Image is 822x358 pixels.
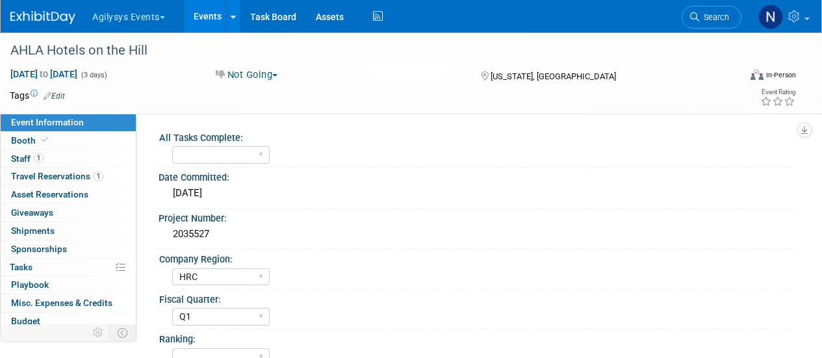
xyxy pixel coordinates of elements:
[168,183,786,203] div: [DATE]
[760,89,795,96] div: Event Rating
[1,240,136,258] a: Sponsorships
[11,316,40,326] span: Budget
[491,71,616,81] span: [US_STATE], [GEOGRAPHIC_DATA]
[11,279,49,290] span: Playbook
[94,172,103,181] span: 1
[682,6,741,29] a: Search
[1,259,136,276] a: Tasks
[10,89,65,102] td: Tags
[681,68,796,87] div: Event Format
[168,224,786,244] div: 2035527
[159,249,790,266] div: Company Region:
[159,168,796,184] div: Date Committed:
[159,329,790,346] div: Ranking:
[1,114,136,131] a: Event Information
[11,171,103,181] span: Travel Reservations
[1,294,136,312] a: Misc. Expenses & Credits
[42,136,48,144] i: Booth reservation complete
[751,70,764,80] img: Format-Inperson.png
[1,150,136,168] a: Staff1
[699,12,729,22] span: Search
[159,128,790,144] div: All Tasks Complete:
[10,68,78,80] span: [DATE] [DATE]
[159,290,790,306] div: Fiscal Quarter:
[87,324,110,341] td: Personalize Event Tab Strip
[80,71,107,79] span: (3 days)
[10,262,32,272] span: Tasks
[11,153,44,164] span: Staff
[1,222,136,240] a: Shipments
[11,117,84,127] span: Event Information
[1,204,136,222] a: Giveaways
[1,132,136,149] a: Booth
[11,298,112,308] span: Misc. Expenses & Credits
[44,92,65,101] a: Edit
[758,5,783,29] img: Natalie Morin
[1,168,136,185] a: Travel Reservations1
[6,39,729,62] div: AHLA Hotels on the Hill
[38,69,50,79] span: to
[159,209,796,225] div: Project Number:
[11,244,67,254] span: Sponsorships
[1,313,136,330] a: Budget
[110,324,136,341] td: Toggle Event Tabs
[1,276,136,294] a: Playbook
[211,68,283,82] button: Not Going
[34,153,44,163] span: 1
[11,189,88,199] span: Asset Reservations
[11,225,55,236] span: Shipments
[11,135,51,146] span: Booth
[765,70,796,80] div: In-Person
[1,186,136,203] a: Asset Reservations
[10,11,75,24] img: ExhibitDay
[11,207,53,218] span: Giveaways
